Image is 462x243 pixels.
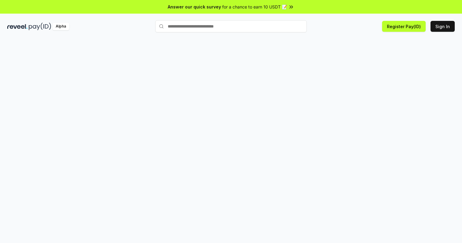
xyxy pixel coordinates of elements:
[431,21,455,32] button: Sign In
[7,23,28,30] img: reveel_dark
[52,23,69,30] div: Alpha
[168,4,221,10] span: Answer our quick survey
[222,4,287,10] span: for a chance to earn 10 USDT 📝
[29,23,51,30] img: pay_id
[382,21,426,32] button: Register Pay(ID)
